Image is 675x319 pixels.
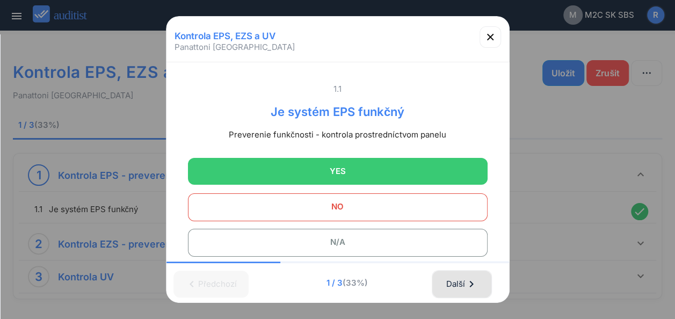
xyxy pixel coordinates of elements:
[175,42,295,53] span: Panattoni [GEOGRAPHIC_DATA]
[201,196,474,218] span: NO
[262,95,413,120] div: Je systém EPS funkčný
[217,120,457,150] p: Preverenie funkčnosti - kontrola prostredníctvom panelu
[446,272,478,296] div: Další
[432,270,492,298] button: Další
[201,231,474,253] span: N/A
[188,84,488,95] span: 1.1
[201,161,474,182] span: YES
[464,278,477,291] i: chevron_right
[171,26,279,46] h1: Kontrola EPS, EZS a UV
[265,277,430,289] span: 1 / 3
[343,278,368,288] span: (33%)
